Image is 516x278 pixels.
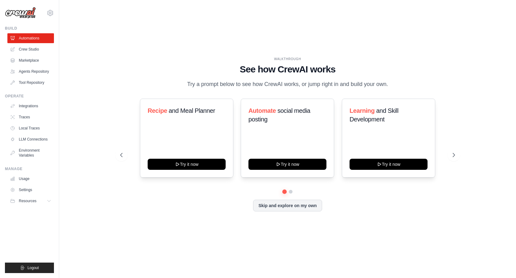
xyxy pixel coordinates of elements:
[5,263,54,273] button: Logout
[7,185,54,195] a: Settings
[7,134,54,144] a: LLM Connections
[120,64,455,75] h1: See how CrewAI works
[7,145,54,160] a: Environment Variables
[350,107,375,114] span: Learning
[27,265,39,270] span: Logout
[350,159,428,170] button: Try it now
[7,196,54,206] button: Resources
[253,200,322,211] button: Skip and explore on my own
[184,80,391,89] p: Try a prompt below to see how CrewAI works, or jump right in and build your own.
[5,166,54,171] div: Manage
[248,159,326,170] button: Try it now
[5,94,54,99] div: Operate
[248,107,310,123] span: social media posting
[7,123,54,133] a: Local Traces
[7,55,54,65] a: Marketplace
[148,107,167,114] span: Recipe
[7,174,54,184] a: Usage
[7,33,54,43] a: Automations
[248,107,276,114] span: Automate
[5,26,54,31] div: Build
[19,198,36,203] span: Resources
[169,107,215,114] span: and Meal Planner
[7,112,54,122] a: Traces
[148,159,226,170] button: Try it now
[5,7,36,19] img: Logo
[7,78,54,88] a: Tool Repository
[7,44,54,54] a: Crew Studio
[120,57,455,61] div: WALKTHROUGH
[7,67,54,76] a: Agents Repository
[350,107,398,123] span: and Skill Development
[7,101,54,111] a: Integrations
